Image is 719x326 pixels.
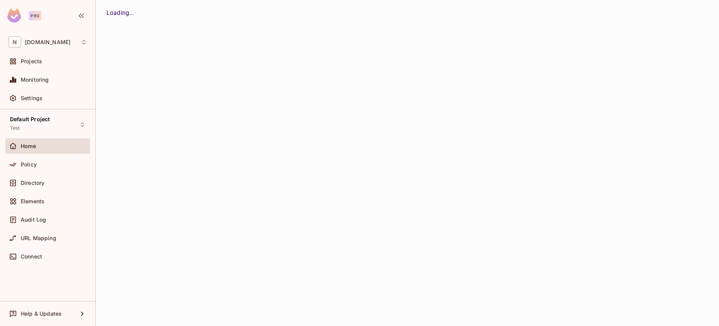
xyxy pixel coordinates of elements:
[25,39,70,45] span: Workspace: nebula.io
[21,198,44,204] span: Elements
[21,311,62,317] span: Help & Updates
[7,8,21,23] img: SReyMgAAAABJRU5ErkJggg==
[21,58,42,64] span: Projects
[106,8,708,18] div: Loading...
[8,36,21,48] span: N
[21,143,36,149] span: Home
[21,254,42,260] span: Connect
[21,95,43,101] span: Settings
[10,116,50,122] span: Default Project
[21,235,56,241] span: URL Mapping
[21,77,49,83] span: Monitoring
[21,161,37,168] span: Policy
[21,180,44,186] span: Directory
[10,125,20,131] span: Test
[29,11,41,20] div: Pro
[21,217,46,223] span: Audit Log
